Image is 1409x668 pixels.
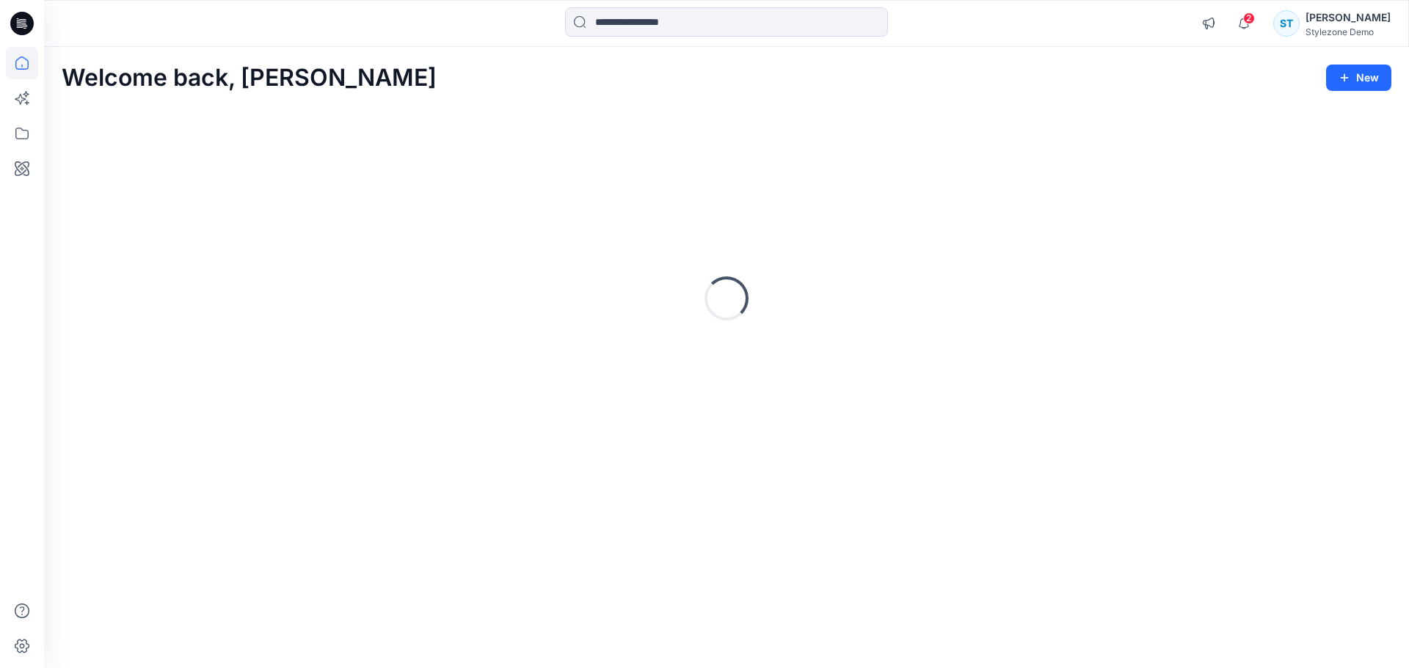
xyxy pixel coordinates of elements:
[1326,65,1391,91] button: New
[1273,10,1300,37] div: ST
[1306,9,1391,26] div: [PERSON_NAME]
[62,65,437,92] h2: Welcome back, [PERSON_NAME]
[1306,26,1391,37] div: Stylezone Demo
[1243,12,1255,24] span: 2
